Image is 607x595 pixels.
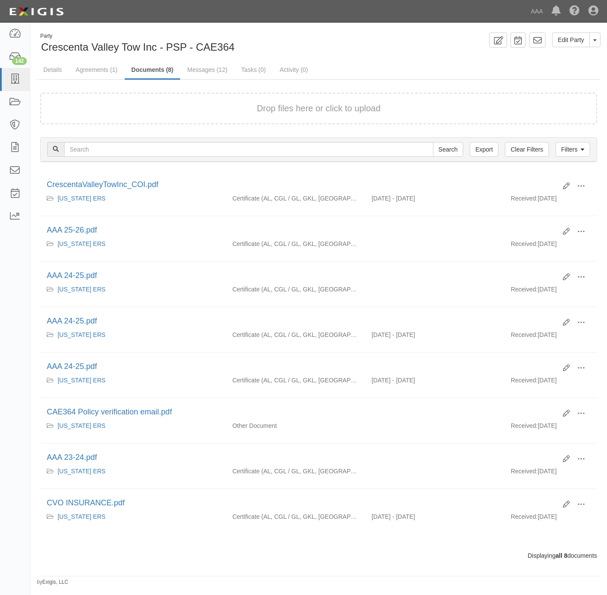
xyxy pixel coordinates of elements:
[511,285,538,294] p: Received:
[47,285,220,294] div: California ERS
[511,467,538,475] p: Received:
[555,142,590,157] a: Filters
[511,239,538,248] p: Received:
[47,512,220,521] div: California ERS
[365,512,504,521] div: Effective 09/14/2022 - Expiration 09/14/2023
[511,194,538,203] p: Received:
[47,362,97,371] a: AAA 24-25.pdf
[37,32,312,55] div: Crescenta Valley Tow Inc - PSP - CAE364
[433,142,463,157] input: Search
[504,330,597,343] div: [DATE]
[47,179,556,191] div: CrescentaValleyTowInc_COI.pdf
[47,498,556,509] div: CVO INSURANCE.pdf
[47,421,220,430] div: California ERS
[365,467,504,467] div: Effective - Expiration
[58,286,106,293] a: [US_STATE] ERS
[47,270,556,281] div: AAA 24-25.pdf
[226,330,365,339] div: Auto Liability Commercial General Liability / Garage Liability Garage Keepers Liability On-Hook
[58,377,106,384] a: [US_STATE] ERS
[504,194,597,207] div: [DATE]
[47,271,97,280] a: AAA 24-25.pdf
[58,468,106,475] a: [US_STATE] ERS
[69,61,124,78] a: Agreements (1)
[42,579,68,585] a: Exigis, LLC
[37,579,68,586] small: by
[47,467,220,475] div: California ERS
[365,330,504,339] div: Effective 09/23/2024 - Expiration 09/23/2025
[226,285,365,294] div: Auto Liability Commercial General Liability / Garage Liability Garage Keepers Liability On-Hook
[47,225,556,236] div: AAA 25-26.pdf
[58,422,106,429] a: [US_STATE] ERS
[511,376,538,385] p: Received:
[47,361,556,372] div: AAA 24-25.pdf
[511,330,538,339] p: Received:
[555,552,567,559] b: all 8
[504,421,597,434] div: [DATE]
[511,512,538,521] p: Received:
[58,331,106,338] a: [US_STATE] ERS
[470,142,498,157] a: Export
[41,41,235,53] span: Crescenta Valley Tow Inc - PSP - CAE364
[37,61,68,78] a: Details
[235,61,272,78] a: Tasks (0)
[34,551,604,560] div: Displaying documents
[226,467,365,475] div: Auto Liability Commercial General Liability / Garage Liability Garage Keepers Liability On-Hook
[552,32,590,47] a: Edit Party
[504,512,597,525] div: [DATE]
[226,512,365,521] div: Auto Liability Commercial General Liability / Garage Liability Garage Keepers Liability On-Hook
[47,376,220,385] div: California ERS
[257,102,381,115] button: Drop files here or click to upload
[504,376,597,389] div: [DATE]
[504,285,597,298] div: [DATE]
[511,421,538,430] p: Received:
[64,142,433,157] input: Search
[504,239,597,252] div: [DATE]
[47,194,220,203] div: California ERS
[365,376,504,385] div: Effective 09/23/2024 - Expiration 09/23/2025
[226,376,365,385] div: Auto Liability Commercial General Liability / Garage Liability Garage Keepers Liability On-Hook
[47,498,125,507] a: CVO INSURANCE.pdf
[273,61,314,78] a: Activity (0)
[226,194,365,203] div: Auto Liability Commercial General Liability / Garage Liability Garage Keepers Liability On-Hook
[58,513,106,520] a: [US_STATE] ERS
[47,239,220,248] div: California ERS
[40,32,235,40] div: Party
[47,452,556,463] div: AAA 23-24.pdf
[47,226,97,234] a: AAA 25-26.pdf
[125,61,180,80] a: Documents (8)
[504,467,597,480] div: [DATE]
[47,180,158,189] a: CrescentaValleyTowInc_COI.pdf
[58,240,106,247] a: [US_STATE] ERS
[226,239,365,248] div: Auto Liability Commercial General Liability / Garage Liability Garage Keepers Liability On-Hook
[58,195,106,202] a: [US_STATE] ERS
[12,57,27,65] div: 142
[505,142,549,157] a: Clear Filters
[47,407,172,416] a: CAE364 Policy verification email.pdf
[47,330,220,339] div: California ERS
[365,194,504,203] div: Effective 03/24/2025 - Expiration 03/24/2026
[569,6,580,16] i: Help Center - Complianz
[47,317,97,325] a: AAA 24-25.pdf
[181,61,234,78] a: Messages (12)
[47,316,556,327] div: AAA 24-25.pdf
[47,453,97,462] a: AAA 23-24.pdf
[47,407,556,418] div: CAE364 Policy verification email.pdf
[526,3,547,20] a: AAA
[365,285,504,285] div: Effective - Expiration
[6,4,66,19] img: logo-5460c22ac91f19d4615b14bd174203de0afe785f0fc80cf4dbbc73dc1793850b.png
[226,421,365,430] div: Other Document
